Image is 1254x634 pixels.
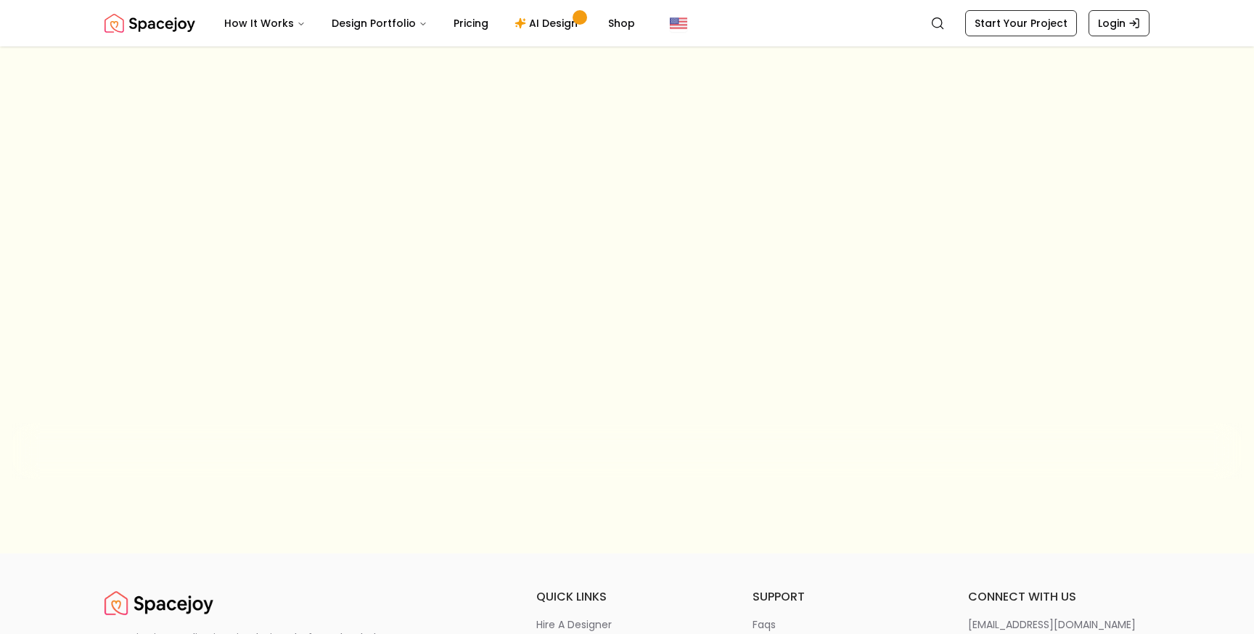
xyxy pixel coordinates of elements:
img: Spacejoy Logo [104,588,213,617]
p: [EMAIL_ADDRESS][DOMAIN_NAME] [968,617,1136,632]
a: Login [1089,10,1149,36]
h6: quick links [536,588,718,606]
a: Start Your Project [965,10,1077,36]
p: faqs [753,617,776,632]
nav: Main [213,9,647,38]
a: AI Design [503,9,594,38]
a: [EMAIL_ADDRESS][DOMAIN_NAME] [968,617,1149,632]
p: hire a designer [536,617,612,632]
h6: connect with us [968,588,1149,606]
a: faqs [753,617,934,632]
img: Spacejoy Logo [104,9,195,38]
img: United States [670,15,687,32]
a: Spacejoy [104,9,195,38]
h6: support [753,588,934,606]
button: Design Portfolio [320,9,439,38]
a: hire a designer [536,617,718,632]
a: Shop [597,9,647,38]
a: Spacejoy [104,588,213,617]
a: Pricing [442,9,500,38]
button: How It Works [213,9,317,38]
